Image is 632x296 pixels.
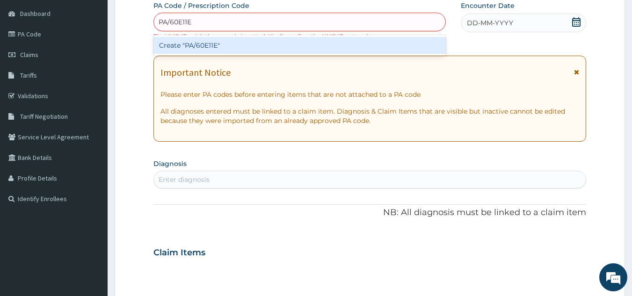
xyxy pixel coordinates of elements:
[467,18,513,28] span: DD-MM-YYYY
[49,52,157,65] div: Chat with us now
[153,248,205,258] h3: Claim Items
[5,197,178,230] textarea: Type your message and hit 'Enter'
[20,71,37,79] span: Tariffs
[54,88,129,183] span: We're online!
[160,107,580,125] p: All diagnoses entered must be linked to a claim item. Diagnosis & Claim Items that are visible bu...
[160,90,580,99] p: Please enter PA codes before entering items that are not attached to a PA code
[461,1,515,10] label: Encounter Date
[20,112,68,121] span: Tariff Negotiation
[159,175,210,184] div: Enter diagnosis
[153,207,587,219] p: NB: All diagnosis must be linked to a claim item
[20,51,38,59] span: Claims
[160,67,231,78] h1: Important Notice
[17,47,38,70] img: d_794563401_company_1708531726252_794563401
[20,9,51,18] span: Dashboard
[153,1,249,10] label: PA Code / Prescription Code
[153,37,446,54] div: Create "PA/60E11E"
[153,159,187,168] label: Diagnosis
[153,5,176,27] div: Minimize live chat window
[153,33,368,40] small: The HMO ID might be wrongly inputted. Kindly confirm the HMO ID entered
